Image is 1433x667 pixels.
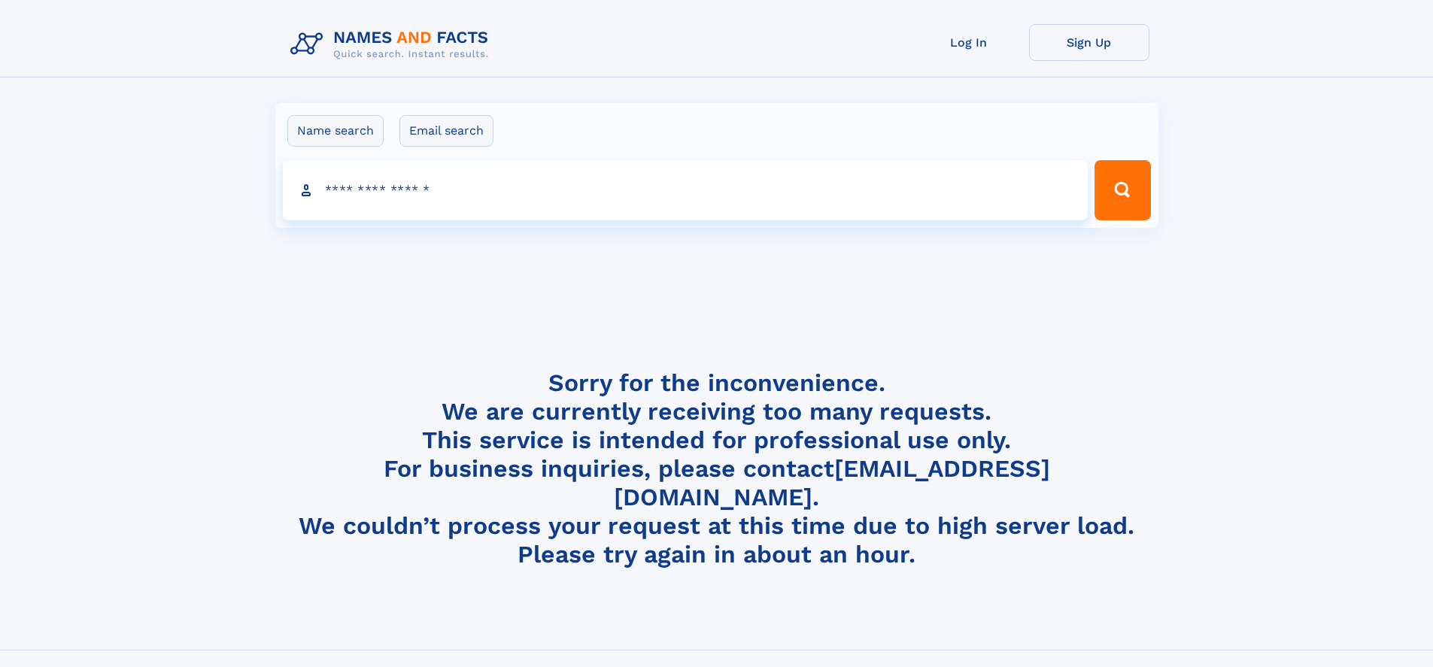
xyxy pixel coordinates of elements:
[909,24,1029,61] a: Log In
[1029,24,1149,61] a: Sign Up
[614,454,1050,511] a: [EMAIL_ADDRESS][DOMAIN_NAME]
[283,160,1088,220] input: search input
[284,368,1149,569] h4: Sorry for the inconvenience. We are currently receiving too many requests. This service is intend...
[287,115,384,147] label: Name search
[284,24,501,65] img: Logo Names and Facts
[399,115,493,147] label: Email search
[1094,160,1150,220] button: Search Button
